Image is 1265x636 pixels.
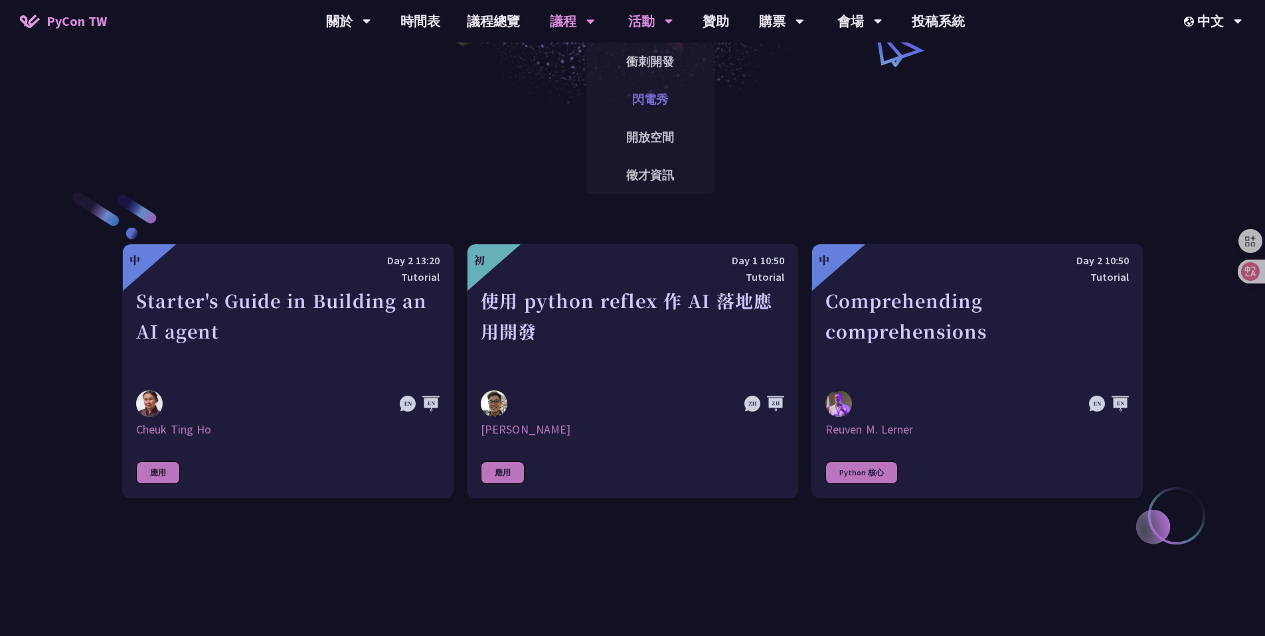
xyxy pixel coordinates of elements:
[825,390,852,420] img: Reuven M. Lerner
[586,159,714,191] a: 徵才資訊
[129,252,140,268] div: 中
[586,121,714,153] a: 開放空間
[825,285,1129,377] div: Comprehending comprehensions
[825,461,898,484] div: Python 核心
[1184,17,1197,27] img: Locale Icon
[46,11,107,31] span: PyCon TW
[136,461,180,484] div: 應用
[811,244,1143,498] a: 中 Day 2 10:50 Tutorial Comprehending comprehensions Reuven M. Lerner Reuven M. Lerner Python 核心
[136,390,163,417] img: Cheuk Ting Ho
[481,252,784,269] div: Day 1 10:50
[467,244,798,498] a: 初 Day 1 10:50 Tutorial 使用 python reflex 作 AI 落地應用開發 Milo Chen [PERSON_NAME] 應用
[481,461,525,484] div: 應用
[122,244,454,498] a: 中 Day 2 13:20 Tutorial Starter's Guide in Building an AI agent Cheuk Ting Ho Cheuk Ting Ho 應用
[825,252,1129,269] div: Day 2 10:50
[481,422,784,437] div: [PERSON_NAME]
[586,46,714,77] a: 衝刺開發
[136,269,440,285] div: Tutorial
[136,252,440,269] div: Day 2 13:20
[481,390,507,417] img: Milo Chen
[481,269,784,285] div: Tutorial
[586,84,714,115] a: 閃電秀
[136,422,440,437] div: Cheuk Ting Ho
[474,252,485,268] div: 初
[20,15,40,28] img: Home icon of PyCon TW 2025
[481,285,784,377] div: 使用 python reflex 作 AI 落地應用開發
[819,252,829,268] div: 中
[825,422,1129,437] div: Reuven M. Lerner
[136,285,440,377] div: Starter's Guide in Building an AI agent
[825,269,1129,285] div: Tutorial
[7,5,120,38] a: PyCon TW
